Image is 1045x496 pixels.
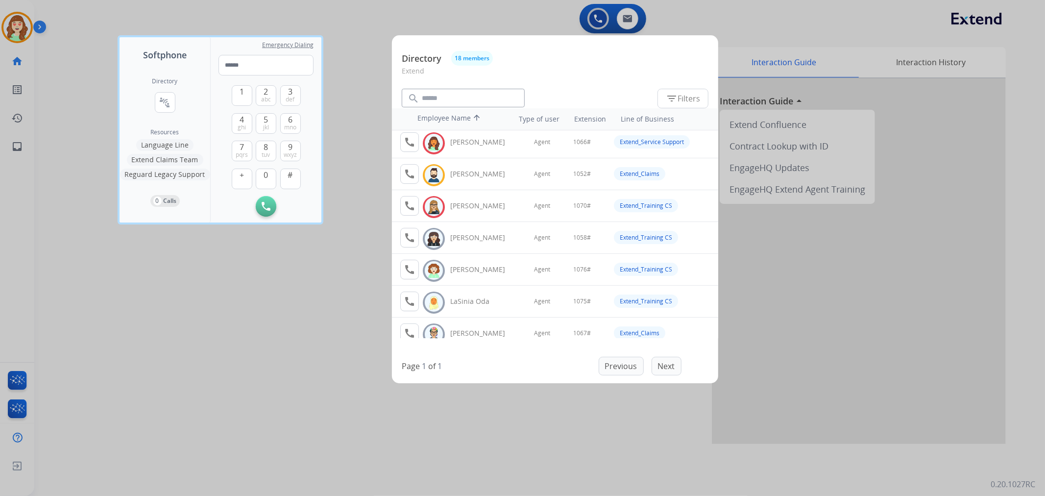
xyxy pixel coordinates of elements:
img: avatar [427,136,441,151]
span: 1076# [573,266,591,273]
button: # [280,169,301,189]
span: Agent [534,234,550,242]
button: 1 [232,85,252,106]
div: [PERSON_NAME] [450,233,516,243]
img: avatar [427,231,441,247]
span: 7 [240,141,244,153]
div: [PERSON_NAME] [450,328,516,338]
p: Directory [402,52,441,65]
span: Agent [534,138,550,146]
span: 1067# [573,329,591,337]
span: 1066# [573,138,591,146]
img: avatar [427,263,441,278]
span: Agent [534,170,550,178]
span: mno [284,124,296,131]
button: 7pqrs [232,141,252,161]
p: 0.20.1027RC [991,478,1035,490]
button: + [232,169,252,189]
span: 8 [264,141,268,153]
mat-icon: call [404,200,415,212]
span: def [286,96,295,103]
span: Agent [534,202,550,210]
mat-icon: search [408,93,419,104]
p: Extend [402,66,708,84]
img: call-button [262,202,270,211]
span: 1 [240,86,244,98]
span: Resources [151,128,179,136]
mat-icon: call [404,327,415,339]
span: Softphone [143,48,187,62]
button: 8tuv [256,141,276,161]
button: 3def [280,85,301,106]
div: Extend_Claims [614,167,665,180]
span: abc [261,96,271,103]
th: Line of Business [616,109,713,129]
span: 1075# [573,298,591,305]
div: Extend_Training CS [614,295,678,308]
span: ghi [238,124,246,131]
div: LaSinia Oda [450,297,516,306]
img: avatar [427,168,441,183]
span: 1052# [573,170,591,178]
button: 2abc [256,85,276,106]
button: Language Line [136,139,194,151]
button: 6mno [280,113,301,134]
mat-icon: call [404,264,415,275]
span: 3 [288,86,292,98]
img: avatar [427,295,441,310]
img: avatar [427,199,441,215]
p: 0 [153,197,162,205]
img: avatar [427,327,441,342]
th: Type of user [506,109,565,129]
button: 0Calls [150,195,180,207]
span: Agent [534,266,550,273]
mat-icon: call [404,296,415,307]
mat-icon: call [404,232,415,244]
span: 1058# [573,234,591,242]
span: 5 [264,114,268,125]
span: 2 [264,86,268,98]
mat-icon: filter_list [666,93,678,104]
span: Filters [666,93,700,104]
mat-icon: connect_without_contact [159,97,171,108]
p: Page [402,360,420,372]
div: [PERSON_NAME] [450,201,516,211]
div: Extend_Training CS [614,199,678,212]
p: Calls [164,197,177,205]
button: 18 members [451,51,493,66]
mat-icon: arrow_upward [471,113,483,125]
span: 0 [264,169,268,181]
span: # [288,169,293,181]
div: Extend_Service Support [614,135,690,149]
button: 0 [256,169,276,189]
div: [PERSON_NAME] [450,169,516,179]
button: Extend Claims Team [127,154,203,166]
span: 9 [288,141,292,153]
span: jkl [263,124,269,131]
span: Agent [534,298,550,305]
span: 6 [288,114,292,125]
button: 9wxyz [280,141,301,161]
span: + [240,169,244,181]
span: 1070# [573,202,591,210]
span: wxyz [284,151,297,159]
div: [PERSON_NAME] [450,137,516,147]
div: Extend_Training CS [614,263,678,276]
span: pqrs [236,151,248,159]
button: Filters [657,89,708,108]
th: Employee Name [413,108,501,130]
div: Extend_Claims [614,326,665,340]
button: 4ghi [232,113,252,134]
h2: Directory [152,77,178,85]
span: Agent [534,329,550,337]
div: [PERSON_NAME] [450,265,516,274]
button: Reguard Legacy Support [120,169,210,180]
span: 4 [240,114,244,125]
div: Extend_Training CS [614,231,678,244]
p: of [428,360,436,372]
span: tuv [262,151,270,159]
button: 5jkl [256,113,276,134]
th: Extension [569,109,611,129]
span: Emergency Dialing [262,41,314,49]
mat-icon: call [404,136,415,148]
